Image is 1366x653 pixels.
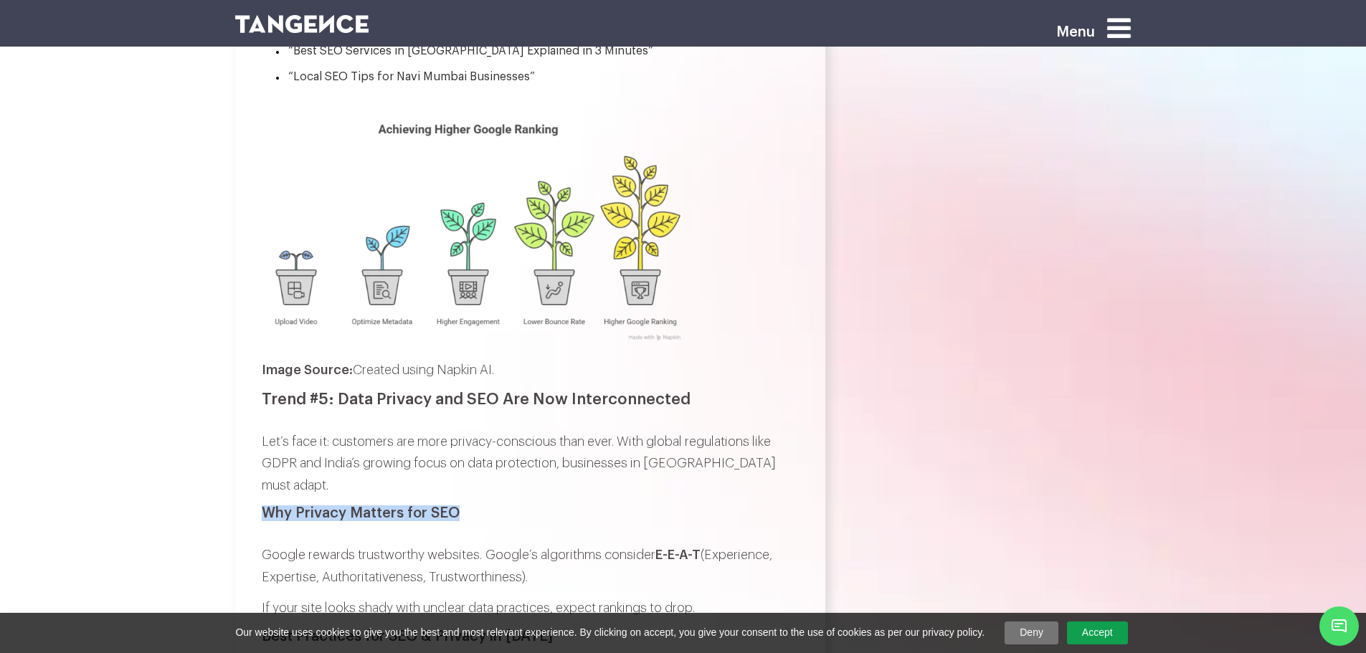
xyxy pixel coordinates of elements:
strong: E-E-A-T [655,548,701,561]
a: Accept [1067,621,1128,644]
h3: Why Privacy Matters for SEO [262,505,799,521]
span: Our website uses cookies to give you the best and most relevant experience. By clicking on accept... [235,626,985,640]
strong: Image Source: [262,363,353,376]
img: SEO Trends in Mumbai 2025 showing how video uploads, metadata optimization, and engagement improv... [262,97,692,350]
h2: Trend #5: Data Privacy and SEO Are Now Interconnected [262,391,799,408]
p: If your site looks shady with unclear data practices, expect rankings to drop. [262,597,799,619]
a: Deny [1005,621,1058,644]
p: Let’s face it: customers are more privacy-conscious than ever. With global regulations like GDPR ... [262,431,799,497]
img: logo SVG [235,15,369,33]
li: “Best SEO Services in [GEOGRAPHIC_DATA] Explained in 3 Minutes” [275,42,799,61]
p: Created using Napkin AI. [262,359,799,381]
p: Google rewards trustworthy websites. Google’s algorithms consider (Experience, Expertise, Authori... [262,544,799,588]
li: “Local SEO Tips for Navi Mumbai Businesses” [275,68,799,87]
span: Chat Widget [1319,606,1359,646]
